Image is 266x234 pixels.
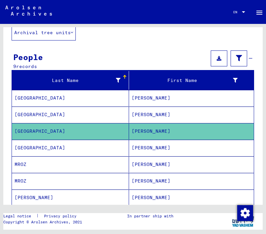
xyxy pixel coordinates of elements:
[233,10,241,14] span: EN
[253,5,266,19] button: Toggle sidenav
[132,75,246,86] div: First Name
[132,77,238,84] div: First Name
[129,71,254,90] mat-header-cell: First Name
[129,90,254,106] mat-cell: [PERSON_NAME]
[13,63,16,69] span: 9
[129,156,254,173] mat-cell: [PERSON_NAME]
[3,219,84,225] p: Copyright © Arolsen Archives, 2021
[129,107,254,123] mat-cell: [PERSON_NAME]
[5,6,52,16] img: Arolsen_neg.svg
[129,190,254,206] mat-cell: [PERSON_NAME]
[255,9,263,17] mat-icon: Side nav toggle icon
[39,213,84,219] a: Privacy policy
[12,123,129,139] mat-cell: [GEOGRAPHIC_DATA]
[129,123,254,139] mat-cell: [PERSON_NAME]
[12,190,129,206] mat-cell: [PERSON_NAME]
[12,173,129,189] mat-cell: MROZ
[127,213,173,219] p: In partner ship with
[237,205,253,221] img: Change consent
[12,71,129,90] mat-header-cell: Last Name
[16,63,37,69] span: records
[12,156,129,173] mat-cell: MROZ
[15,77,120,84] div: Last Name
[3,213,84,219] div: |
[12,25,76,40] button: Archival tree units
[129,173,254,189] mat-cell: [PERSON_NAME]
[231,213,255,230] img: yv_logo.png
[12,90,129,106] mat-cell: [GEOGRAPHIC_DATA]
[13,51,43,63] div: People
[12,107,129,123] mat-cell: [GEOGRAPHIC_DATA]
[12,140,129,156] mat-cell: [GEOGRAPHIC_DATA]
[15,75,129,86] div: Last Name
[3,213,36,219] a: Legal notice
[129,140,254,156] mat-cell: [PERSON_NAME]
